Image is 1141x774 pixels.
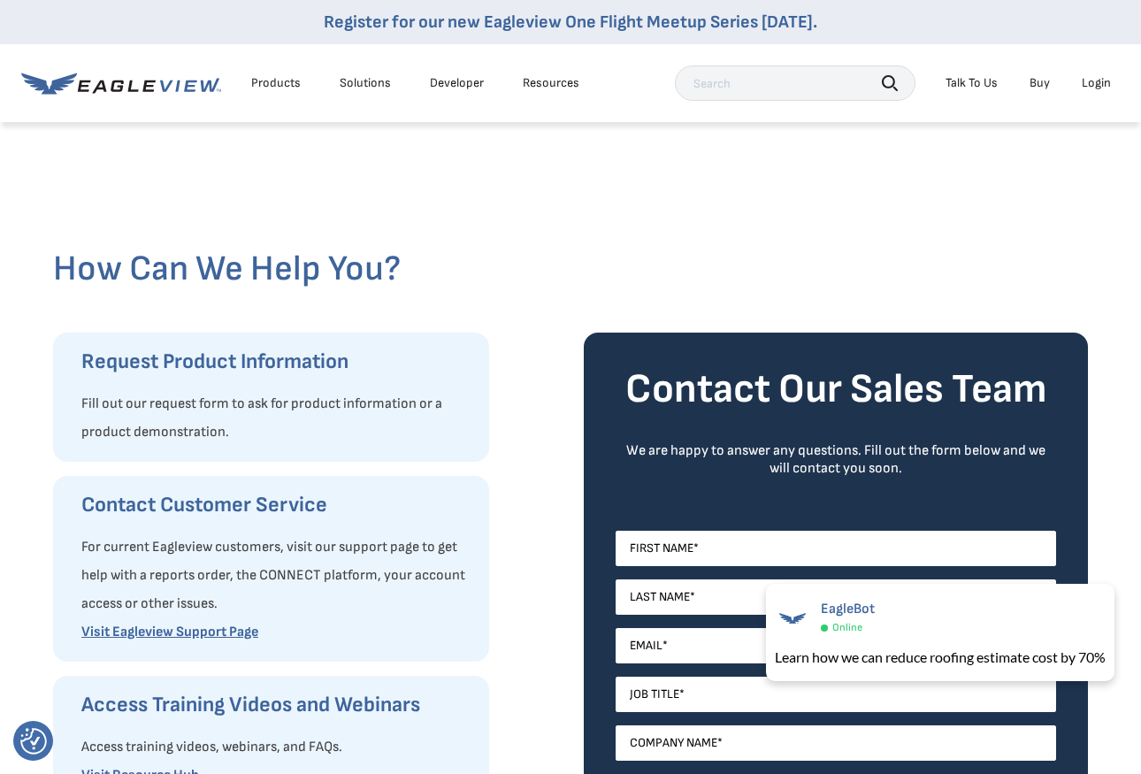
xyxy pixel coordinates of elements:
a: Register for our new Eagleview One Flight Meetup Series [DATE]. [324,11,817,33]
a: Buy [1030,75,1050,91]
h3: Access Training Videos and Webinars [81,691,471,719]
p: Access training videos, webinars, and FAQs. [81,733,471,762]
h3: Contact Customer Service [81,491,471,519]
button: Consent Preferences [20,728,47,755]
input: Search [675,65,915,101]
strong: Contact Our Sales Team [625,365,1047,414]
img: EagleBot [775,601,810,636]
p: Fill out our request form to ask for product information or a product demonstration. [81,390,471,447]
div: Products [251,75,301,91]
div: We are happy to answer any questions. Fill out the form below and we will contact you soon. [616,442,1056,478]
div: Resources [523,75,579,91]
span: Online [832,621,862,634]
p: For current Eagleview customers, visit our support page to get help with a reports order, the CON... [81,533,471,618]
h2: How Can We Help You? [53,248,1088,290]
span: EagleBot [821,601,875,617]
img: Revisit consent button [20,728,47,755]
a: Visit Eagleview Support Page [81,624,258,640]
div: Learn how we can reduce roofing estimate cost by 70% [775,647,1106,668]
a: Developer [430,75,484,91]
div: Solutions [340,75,391,91]
div: Talk To Us [946,75,998,91]
h3: Request Product Information [81,348,471,376]
div: Login [1082,75,1111,91]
